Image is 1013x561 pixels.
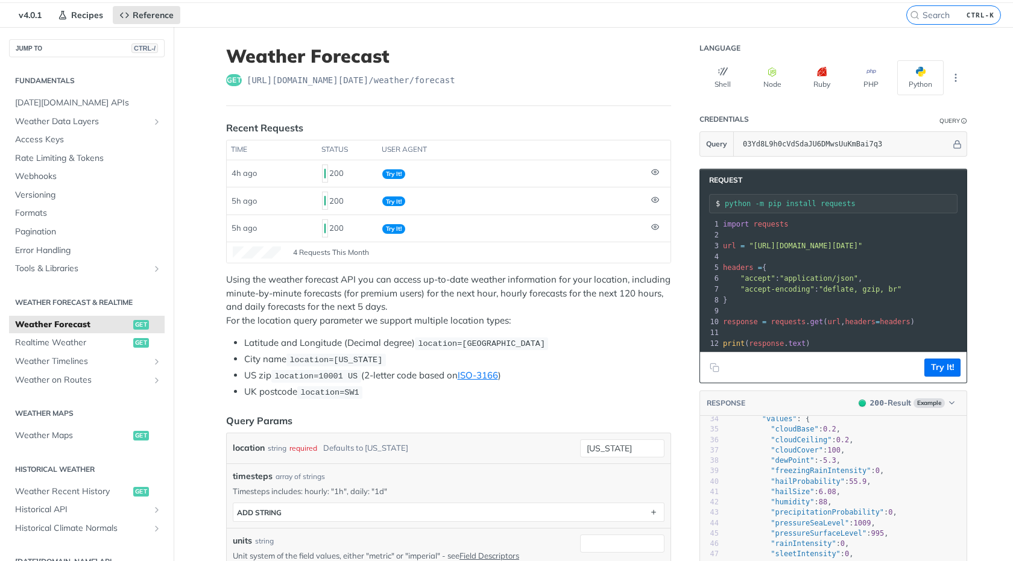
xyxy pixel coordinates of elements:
[723,296,727,304] span: }
[723,339,810,348] span: ( . )
[133,10,174,20] span: Reference
[910,10,920,20] svg: Search
[700,487,719,497] div: 41
[133,487,149,497] span: get
[15,356,149,368] span: Weather Timelines
[771,456,814,465] span: "dewPoint"
[723,220,749,228] span: import
[113,6,180,24] a: Reference
[700,316,721,327] div: 10
[788,339,806,348] span: text
[9,483,165,501] a: Weather Recent Historyget
[727,550,854,558] span: : ,
[939,116,967,125] div: QueryInformation
[723,318,758,326] span: response
[819,285,901,293] span: "deflate, gzip, br"
[9,94,165,112] a: [DATE][DOMAIN_NAME] APIs
[9,464,165,475] h2: Historical Weather
[827,318,841,326] span: url
[9,353,165,371] a: Weather TimelinesShow subpages for Weather Timelines
[15,522,149,534] span: Historical Climate Normals
[244,353,671,366] li: City name
[727,436,854,444] span: : ,
[233,550,575,561] p: Unit system of the field values, either "metric" or "imperial" - see
[762,318,766,326] span: =
[152,117,162,127] button: Show subpages for Weather Data Layers
[727,519,876,527] span: : ,
[9,334,165,352] a: Realtime Weatherget
[845,318,876,326] span: headers
[226,74,242,86] span: get
[293,247,369,258] span: 4 Requests This Month
[703,175,742,185] span: Request
[152,505,162,515] button: Show subpages for Historical API
[771,446,823,454] span: "cloudCover"
[700,295,721,306] div: 8
[771,539,836,548] span: "rainIntensity"
[961,118,967,124] i: Information
[700,539,719,549] div: 46
[232,168,257,178] span: 4h ago
[9,113,165,131] a: Weather Data LayersShow subpages for Weather Data Layers
[700,284,721,295] div: 7
[727,498,832,506] span: : ,
[324,169,326,178] span: 200
[810,318,824,326] span: get
[699,60,746,95] button: Shell
[700,456,719,466] div: 38
[232,223,257,233] span: 5h ago
[244,369,671,383] li: US zip (2-letter code based on )
[706,359,723,377] button: Copy to clipboard
[700,435,719,445] div: 36
[324,196,326,205] span: 200
[226,45,671,67] h1: Weather Forecast
[152,524,162,533] button: Show subpages for Historical Climate Normals
[699,43,740,53] div: Language
[723,274,862,283] span: : ,
[827,446,841,454] span: 100
[848,60,894,95] button: PHP
[15,226,162,238] span: Pagination
[870,397,911,409] div: - Result
[819,456,823,465] span: -
[233,486,664,497] p: Timesteps includes: hourly: "1h", daily: "1d"
[859,400,866,407] span: 200
[780,274,858,283] span: "application/json"
[233,246,281,259] canvas: Line Graph
[274,372,358,381] span: location=10001 US
[740,242,745,250] span: =
[418,339,545,348] span: location=[GEOGRAPHIC_DATA]
[914,398,945,408] span: Example
[15,374,149,386] span: Weather on Routes
[322,190,373,211] div: 200
[798,60,845,95] button: Ruby
[322,218,373,239] div: 200
[819,487,836,496] span: 6.08
[737,132,951,156] input: apikey
[771,425,818,433] span: "cloudBase"
[9,242,165,260] a: Error Handling
[771,466,871,475] span: "freezingRainIntensity"
[771,550,841,558] span: "sleetIntensity"
[9,427,165,445] a: Weather Mapsget
[15,245,162,257] span: Error Handling
[841,539,845,548] span: 0
[823,456,836,465] span: 5.3
[9,204,165,222] a: Formats
[133,338,149,348] span: get
[700,327,721,338] div: 11
[950,72,961,83] svg: More ellipsis
[700,507,719,518] div: 43
[836,436,850,444] span: 0.2
[939,116,960,125] div: Query
[700,445,719,456] div: 37
[727,446,845,454] span: : ,
[771,318,806,326] span: requests
[727,415,810,423] span: : {
[15,116,149,128] span: Weather Data Layers
[233,534,252,547] label: units
[377,140,646,160] th: user agent
[727,487,841,496] span: : ,
[15,189,162,201] span: Versioning
[233,470,273,483] span: timesteps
